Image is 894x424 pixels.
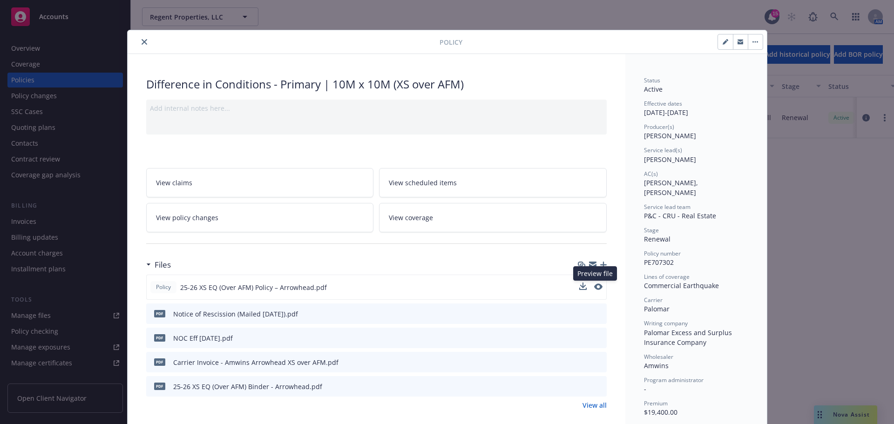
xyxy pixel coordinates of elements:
[595,333,603,343] button: preview file
[379,203,607,232] a: View coverage
[644,408,677,417] span: $19,400.00
[389,213,433,222] span: View coverage
[644,281,748,290] div: Commercial Earthquake
[595,357,603,367] button: preview file
[146,259,171,271] div: Files
[139,36,150,47] button: close
[644,376,704,384] span: Program administrator
[644,361,669,370] span: Amwins
[156,178,192,188] span: View claims
[595,309,603,319] button: preview file
[440,37,462,47] span: Policy
[644,170,658,178] span: AC(s)
[154,283,173,291] span: Policy
[644,226,659,234] span: Stage
[644,319,688,327] span: Writing company
[173,357,339,367] div: Carrier Invoice - Amwins Arrowhead XS over AFM.pdf
[644,146,682,154] span: Service lead(s)
[644,353,673,361] span: Wholesaler
[644,123,674,131] span: Producer(s)
[173,309,298,319] div: Notice of Rescission (Mailed [DATE]).pdf
[154,383,165,390] span: pdf
[594,283,603,290] button: preview file
[644,235,670,243] span: Renewal
[156,213,218,222] span: View policy changes
[644,258,674,267] span: PE707302
[644,211,716,220] span: P&C - CRU - Real Estate
[644,399,668,407] span: Premium
[644,155,696,164] span: [PERSON_NAME]
[379,168,607,197] a: View scheduled items
[389,178,457,188] span: View scheduled items
[180,283,327,292] span: 25-26 XS EQ (Over AFM) Policy – Arrowhead.pdf
[173,382,322,391] div: 25-26 XS EQ (Over AFM) Binder - Arrowhead.pdf
[644,76,660,84] span: Status
[644,203,691,211] span: Service lead team
[150,103,603,113] div: Add internal notes here...
[644,384,646,393] span: -
[644,249,681,257] span: Policy number
[580,382,587,391] button: download file
[573,266,617,281] div: Preview file
[644,273,690,281] span: Lines of coverage
[644,296,663,304] span: Carrier
[146,168,374,197] a: View claims
[595,382,603,391] button: preview file
[154,334,165,341] span: pdf
[644,131,696,140] span: [PERSON_NAME]
[594,283,603,292] button: preview file
[580,333,587,343] button: download file
[644,304,670,313] span: Palomar
[580,357,587,367] button: download file
[146,76,607,92] div: Difference in Conditions - Primary | 10M x 10M (XS over AFM)
[146,203,374,232] a: View policy changes
[644,328,734,347] span: Palomar Excess and Surplus Insurance Company
[173,333,233,343] div: NOC Eff [DATE].pdf
[579,283,587,292] button: download file
[154,310,165,317] span: pdf
[154,358,165,365] span: pdf
[644,100,682,108] span: Effective dates
[644,100,748,117] div: [DATE] - [DATE]
[155,259,171,271] h3: Files
[580,309,587,319] button: download file
[644,178,700,197] span: [PERSON_NAME], [PERSON_NAME]
[579,283,587,290] button: download file
[644,85,663,94] span: Active
[582,400,607,410] a: View all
